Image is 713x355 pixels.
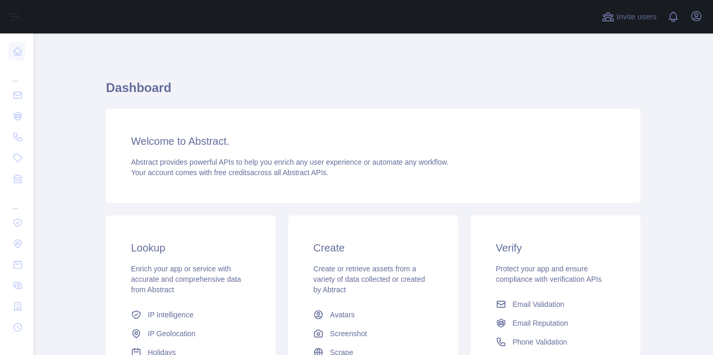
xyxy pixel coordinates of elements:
[513,337,567,347] span: Phone Validation
[309,324,437,343] a: Screenshot
[131,241,251,255] h3: Lookup
[492,295,620,314] a: Email Validation
[8,63,25,84] div: ...
[148,328,196,339] span: IP Geolocation
[600,8,659,25] button: Invite users
[131,134,615,148] h3: Welcome to Abstract.
[127,324,255,343] a: IP Geolocation
[214,168,250,177] span: free credits
[106,79,640,105] h1: Dashboard
[131,168,328,177] span: Your account comes with across all Abstract APIs.
[330,328,367,339] span: Screenshot
[330,310,354,320] span: Avatars
[496,265,602,283] span: Protect your app and ensure compliance with verification APIs
[313,241,433,255] h3: Create
[148,310,194,320] span: IP Intelligence
[313,265,425,294] span: Create or retrieve assets from a variety of data collected or created by Abtract
[127,305,255,324] a: IP Intelligence
[309,305,437,324] a: Avatars
[131,265,241,294] span: Enrich your app or service with accurate and comprehensive data from Abstract
[513,299,564,310] span: Email Validation
[492,333,620,351] a: Phone Validation
[131,158,449,166] span: Abstract provides powerful APIs to help you enrich any user experience or automate any workflow.
[8,190,25,211] div: ...
[496,241,615,255] h3: Verify
[616,11,657,23] span: Invite users
[492,314,620,333] a: Email Reputation
[513,318,568,328] span: Email Reputation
